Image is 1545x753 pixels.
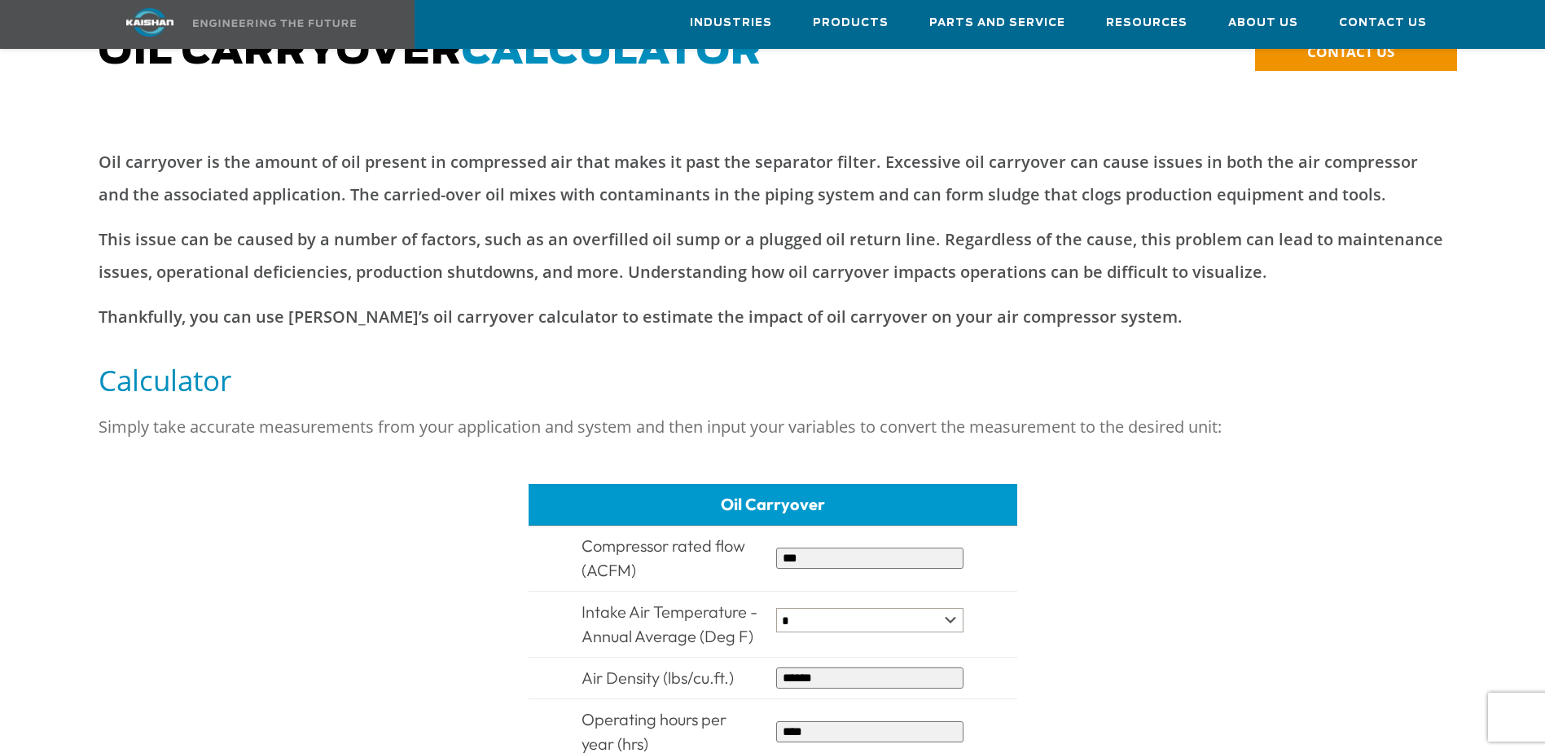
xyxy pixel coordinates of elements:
[1228,1,1298,45] a: About Us
[99,146,1447,211] p: Oil carryover is the amount of oil present in compressed air that makes it past the separator fil...
[813,14,889,33] span: Products
[1339,1,1427,45] a: Contact Us
[99,411,1447,443] p: Simply take accurate measurements from your application and system and then input your variables ...
[1339,14,1427,33] span: Contact Us
[690,14,772,33] span: Industries
[690,1,772,45] a: Industries
[99,223,1447,288] p: This issue can be caused by a number of factors, such as an overfilled oil sump or a plugged oil ...
[582,535,745,580] span: Compressor rated flow (ACFM)
[99,301,1447,333] p: Thankfully, you can use [PERSON_NAME]’s oil carryover calculator to estimate the impact of oil ca...
[1106,14,1187,33] span: Resources
[721,494,825,514] span: Oil Carryover
[929,1,1065,45] a: Parts and Service
[99,362,1447,399] h5: Calculator
[99,33,762,72] span: Oil Carryover
[193,20,356,27] img: Engineering the future
[1228,14,1298,33] span: About Us
[582,667,734,688] span: Air Density (lbs/cu.ft.)
[929,14,1065,33] span: Parts and Service
[582,601,757,646] span: Intake Air Temperature - Annual Average (Deg F)
[89,8,211,37] img: kaishan logo
[1307,42,1394,61] span: CONTACT US
[462,33,762,72] span: CALCULATOR
[1255,34,1457,71] a: CONTACT US
[1106,1,1187,45] a: Resources
[813,1,889,45] a: Products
